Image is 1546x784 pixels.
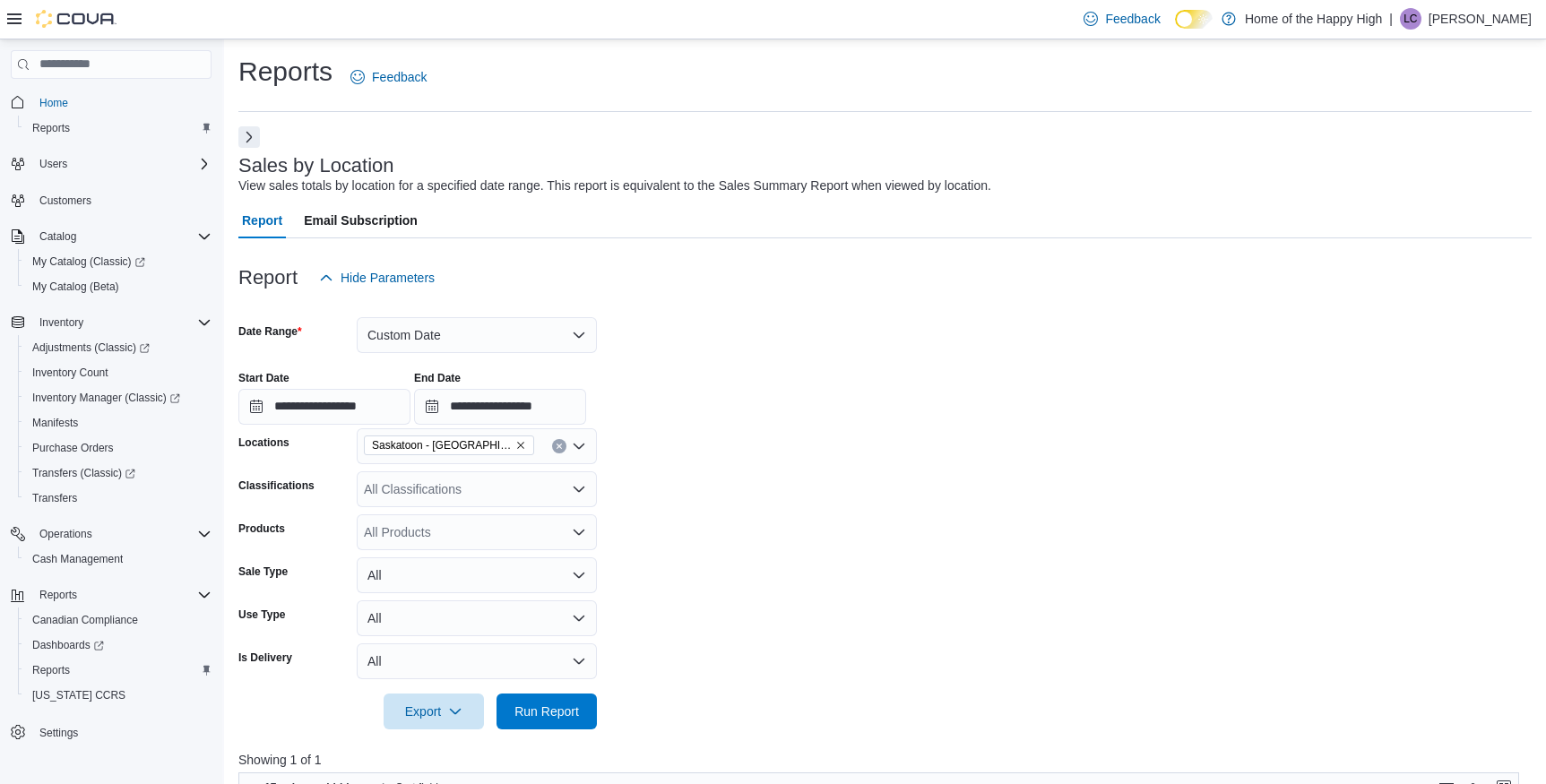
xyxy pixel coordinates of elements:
span: Dashboards [32,638,104,652]
a: My Catalog (Classic) [25,251,152,272]
span: Purchase Orders [25,437,212,459]
button: Inventory [32,312,91,333]
a: Inventory Count [25,362,116,383]
a: My Catalog (Classic) [18,249,219,274]
span: Dark Mode [1175,29,1176,30]
input: Press the down key to open a popover containing a calendar. [238,389,410,425]
span: My Catalog (Classic) [32,254,145,269]
span: Inventory [32,312,212,333]
button: Purchase Orders [18,435,219,461]
a: Inventory Manager (Classic) [18,385,219,410]
a: Canadian Compliance [25,609,145,631]
input: Press the down key to open a popover containing a calendar. [414,389,586,425]
span: Settings [32,720,212,743]
span: Inventory Count [32,366,108,380]
h3: Report [238,267,298,289]
button: Reports [32,584,84,606]
span: Washington CCRS [25,685,212,706]
span: Saskatoon - Stonebridge - Prairie Records [364,435,534,455]
a: Inventory Manager (Classic) [25,387,187,409]
button: Settings [4,719,219,745]
button: All [357,643,597,679]
button: Custom Date [357,317,597,353]
nav: Complex example [11,82,212,780]
button: Catalog [4,224,219,249]
span: Canadian Compliance [25,609,212,631]
a: Dashboards [25,634,111,656]
a: Transfers [25,487,84,509]
span: Dashboards [25,634,212,656]
a: Transfers (Classic) [25,462,143,484]
a: Customers [32,190,99,211]
span: Customers [32,189,212,211]
button: Hide Parameters [312,260,442,296]
button: Transfers [18,486,219,511]
button: Users [4,151,219,177]
span: Run Report [514,702,579,720]
div: Lilly Colborn [1400,8,1421,30]
button: All [357,600,597,636]
span: Hide Parameters [341,269,435,287]
a: Purchase Orders [25,437,121,459]
span: Settings [39,726,78,740]
span: Cash Management [25,548,212,570]
label: Date Range [238,324,302,339]
a: Manifests [25,412,85,434]
span: Reports [39,588,77,602]
button: Home [4,90,219,116]
a: [US_STATE] CCRS [25,685,133,706]
a: Adjustments (Classic) [25,337,157,358]
button: Operations [4,521,219,547]
a: Transfers (Classic) [18,461,219,486]
label: Locations [238,435,289,450]
button: Reports [18,116,219,141]
span: Catalog [32,226,212,247]
button: Users [32,153,74,175]
button: Clear input [552,439,566,453]
span: Inventory Count [25,362,212,383]
span: Transfers [32,491,77,505]
button: Inventory Count [18,360,219,385]
button: Reports [18,658,219,683]
p: | [1389,8,1393,30]
button: All [357,557,597,593]
span: Catalog [39,229,76,244]
span: Feedback [372,68,427,86]
span: Cash Management [32,552,123,566]
span: Inventory Manager (Classic) [32,391,180,405]
span: Reports [32,584,212,606]
button: Open list of options [572,525,586,539]
button: [US_STATE] CCRS [18,683,219,708]
button: Customers [4,187,219,213]
div: View sales totals by location for a specified date range. This report is equivalent to the Sales ... [238,177,991,195]
span: Transfers [25,487,212,509]
a: Adjustments (Classic) [18,335,219,360]
span: Adjustments (Classic) [32,340,150,355]
h1: Reports [238,54,333,90]
span: Adjustments (Classic) [25,337,212,358]
span: Reports [25,659,212,681]
span: Transfers (Classic) [25,462,212,484]
button: Remove Saskatoon - Stonebridge - Prairie Records from selection in this group [515,440,526,451]
span: Manifests [32,416,78,430]
p: [PERSON_NAME] [1429,8,1532,30]
button: Cash Management [18,547,219,572]
button: Open list of options [572,439,586,453]
a: Reports [25,659,77,681]
button: Open list of options [572,482,586,496]
a: Feedback [343,59,434,95]
label: Start Date [238,371,289,385]
span: My Catalog (Classic) [25,251,212,272]
a: Home [32,92,75,114]
p: Home of the Happy High [1245,8,1382,30]
span: LC [1403,8,1417,30]
a: Feedback [1076,1,1167,37]
label: End Date [414,371,461,385]
h3: Sales by Location [238,155,394,177]
span: Home [39,96,68,110]
span: Feedback [1105,10,1160,28]
button: Run Report [497,694,597,729]
input: Dark Mode [1175,10,1213,29]
a: Reports [25,117,77,139]
label: Products [238,521,285,536]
